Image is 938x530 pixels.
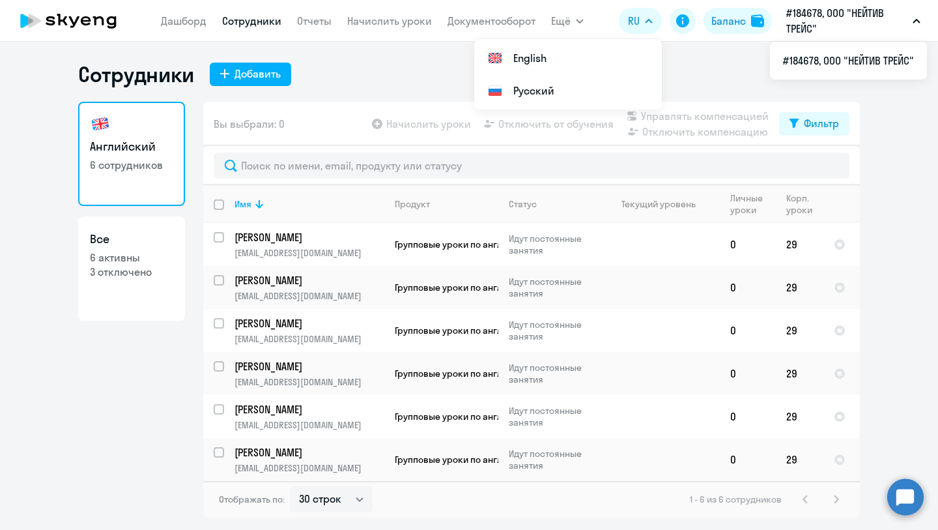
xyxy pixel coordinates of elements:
button: Балансbalance [703,8,772,34]
button: RU [619,8,662,34]
p: [EMAIL_ADDRESS][DOMAIN_NAME] [234,419,384,431]
p: 6 сотрудников [90,158,173,172]
span: Вы выбрали: 0 [214,116,285,132]
td: 29 [776,223,823,266]
p: [EMAIL_ADDRESS][DOMAIN_NAME] [234,462,384,474]
button: Ещё [551,8,584,34]
span: Групповые уроки по английскому языку для взрослых [395,325,629,336]
span: Групповые уроки по английскому языку для взрослых [395,368,629,379]
ul: Ещё [770,42,927,80]
span: 1 - 6 из 6 сотрудников [690,493,782,505]
p: [PERSON_NAME] [234,359,382,374]
a: Сотрудники [222,14,281,27]
td: 0 [720,438,776,481]
a: Начислить уроки [347,14,432,27]
td: 29 [776,352,823,395]
span: Групповые уроки по английскому языку для взрослых [395,411,629,422]
p: [PERSON_NAME] [234,316,382,331]
p: [EMAIL_ADDRESS][DOMAIN_NAME] [234,333,384,345]
a: Отчеты [297,14,332,27]
a: [PERSON_NAME] [234,273,384,287]
div: Личные уроки [730,192,767,216]
div: Корп. уроки [786,192,814,216]
a: [PERSON_NAME] [234,402,384,417]
div: Статус [509,198,537,210]
img: Русский [487,83,503,98]
div: Имя [234,198,251,210]
p: [EMAIL_ADDRESS][DOMAIN_NAME] [234,376,384,388]
a: Все6 активны3 отключено [78,216,185,321]
span: Групповые уроки по английскому языку для взрослых [395,239,629,250]
div: Продукт [395,198,430,210]
img: English [487,50,503,66]
div: Корп. уроки [786,192,823,216]
input: Поиск по имени, email, продукту или статусу [214,153,849,179]
div: Текущий уровень [609,198,719,210]
td: 0 [720,352,776,395]
td: 29 [776,395,823,438]
p: [PERSON_NAME] [234,273,382,287]
td: 0 [720,309,776,352]
td: 29 [776,266,823,309]
div: Текущий уровень [621,198,696,210]
div: Добавить [234,66,281,81]
span: RU [628,13,640,29]
div: Имя [234,198,384,210]
div: Статус [509,198,598,210]
p: Идут постоянные занятия [509,319,598,342]
td: 29 [776,309,823,352]
p: #184678, ООО "НЕЙТИВ ТРЕЙС" [786,5,907,37]
p: Идут постоянные занятия [509,448,598,471]
div: Личные уроки [730,192,775,216]
a: Английский6 сотрудников [78,102,185,206]
p: Идут постоянные занятия [509,233,598,256]
span: Отображать по: [219,493,285,505]
td: 0 [720,266,776,309]
span: Групповые уроки по английскому языку для взрослых [395,454,629,465]
p: 6 активны [90,250,173,265]
h3: Все [90,231,173,248]
div: Баланс [711,13,746,29]
div: Фильтр [804,115,839,131]
a: Дашборд [161,14,206,27]
img: balance [751,14,764,27]
p: [EMAIL_ADDRESS][DOMAIN_NAME] [234,247,384,259]
td: 0 [720,395,776,438]
a: Документооборот [448,14,535,27]
span: Ещё [551,13,571,29]
h1: Сотрудники [78,61,194,87]
a: [PERSON_NAME] [234,316,384,331]
img: english [90,113,111,134]
div: Продукт [395,198,498,210]
p: [PERSON_NAME] [234,445,382,460]
p: Идут постоянные занятия [509,405,598,428]
button: #184678, ООО "НЕЙТИВ ТРЕЙС" [780,5,927,37]
a: [PERSON_NAME] [234,445,384,460]
p: 3 отключено [90,265,173,279]
a: [PERSON_NAME] [234,230,384,244]
p: [PERSON_NAME] [234,402,382,417]
ul: Ещё [474,39,662,110]
td: 0 [720,223,776,266]
button: Добавить [210,63,291,86]
td: 29 [776,438,823,481]
h3: Английский [90,138,173,155]
p: [EMAIL_ADDRESS][DOMAIN_NAME] [234,290,384,302]
p: Идут постоянные занятия [509,276,598,299]
p: [PERSON_NAME] [234,230,382,244]
a: [PERSON_NAME] [234,359,384,374]
span: Групповые уроки по английскому языку для взрослых [395,282,629,293]
button: Фильтр [779,112,849,136]
p: Идут постоянные занятия [509,362,598,385]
